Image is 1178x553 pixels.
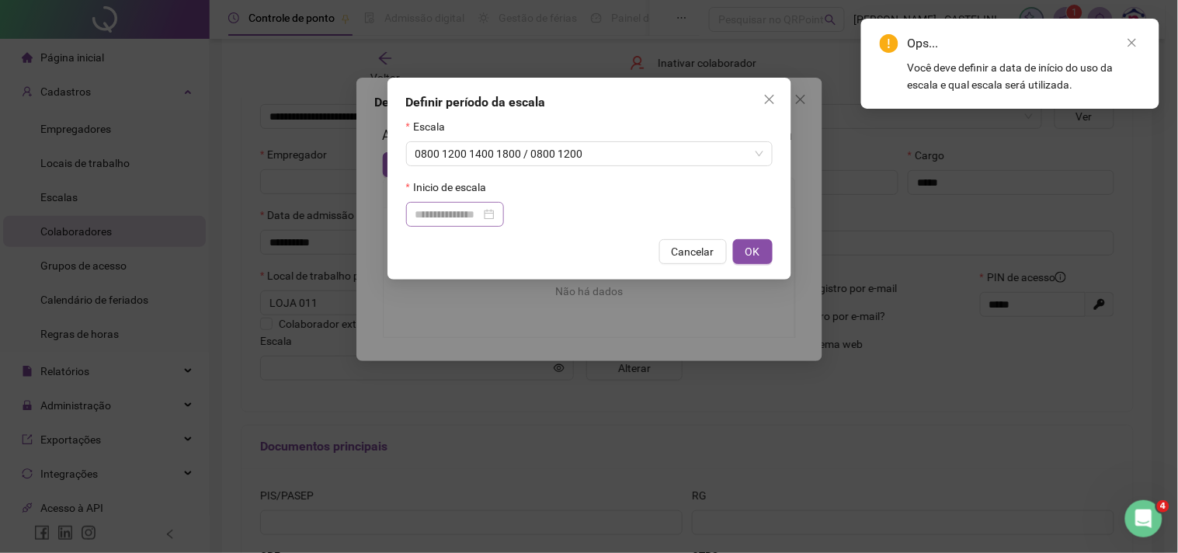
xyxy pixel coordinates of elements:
label: Inicio de escala [406,179,496,196]
span: close [763,93,776,106]
span: 4 [1157,500,1169,513]
button: Cancelar [659,239,727,264]
div: Você deve definir a data de início do uso da escala e qual escala será utilizada. [908,59,1141,93]
iframe: Intercom live chat [1125,500,1162,537]
button: Close [757,87,782,112]
label: Escala [406,118,455,135]
button: OK [733,239,773,264]
span: Cancelar [672,243,714,260]
span: OK [745,243,760,260]
div: Ops... [908,34,1141,53]
span: 0800 1200 1400 1800 / 0800 1200 [415,142,763,165]
a: Close [1124,34,1141,51]
span: exclamation-circle [880,34,898,53]
div: Definir período da escala [406,93,773,112]
span: close [1127,37,1138,48]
